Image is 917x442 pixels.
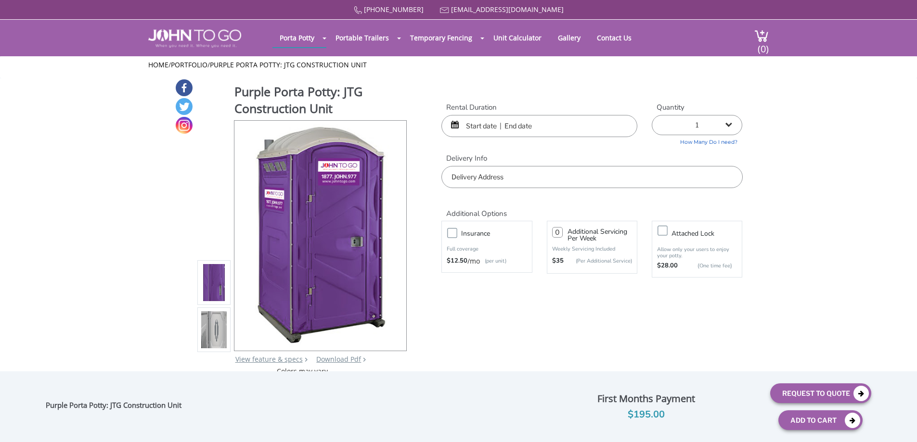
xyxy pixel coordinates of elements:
p: Allow only your users to enjoy your potty. [657,246,737,259]
a: Instagram [176,117,193,134]
img: chevron.png [363,357,366,362]
a: Portable Trailers [328,28,396,47]
label: Delivery Info [441,153,742,164]
a: View feature & specs [235,354,303,364]
img: JOHN to go [148,29,241,48]
a: Porta Potty [272,28,322,47]
p: Full coverage [447,244,527,254]
strong: $28.00 [657,261,678,271]
img: Call [354,6,362,14]
button: Request To Quote [770,383,871,403]
a: Gallery [551,28,588,47]
h3: Additional Servicing Per Week [568,228,632,242]
label: Rental Duration [441,102,637,113]
p: (Per Additional Service) [564,257,632,265]
span: (0) [757,35,769,55]
input: Start date | End date [441,115,637,137]
a: Home [148,60,168,69]
img: Product [247,121,393,347]
p: (per unit) [480,256,506,266]
ul: / / [148,60,769,70]
input: 0 [552,227,563,238]
label: Quantity [652,102,742,113]
a: Portfolio [171,60,207,69]
div: First Months Payment [530,391,762,407]
button: Add To Cart [778,410,863,430]
div: Purple Porta Potty: JTG Construction Unit [46,401,186,413]
h3: Attached lock [672,227,747,240]
img: right arrow icon [305,357,308,362]
div: /mo [447,256,527,266]
div: Colors may vary [197,366,408,376]
a: Unit Calculator [486,28,549,47]
a: [EMAIL_ADDRESS][DOMAIN_NAME] [451,5,564,14]
a: Facebook [176,79,193,96]
a: Contact Us [590,28,639,47]
a: [PHONE_NUMBER] [364,5,424,14]
h2: Additional Options [441,198,742,218]
img: Product [201,169,227,396]
a: Download Pdf [316,354,361,364]
a: How Many Do I need? [652,135,742,146]
h1: Purple Porta Potty: JTG Construction Unit [234,83,408,119]
strong: $12.50 [447,256,467,266]
img: Mail [440,7,449,13]
a: Twitter [176,98,193,115]
strong: $35 [552,256,564,266]
p: Weekly Servicing Included [552,245,632,253]
input: Delivery Address [441,166,742,188]
h3: Insurance [461,227,536,240]
img: cart a [754,29,769,42]
p: {One time fee} [683,261,732,271]
a: Temporary Fencing [403,28,479,47]
a: Purple Porta Potty: JTG Construction Unit [210,60,367,69]
div: $195.00 [530,407,762,422]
